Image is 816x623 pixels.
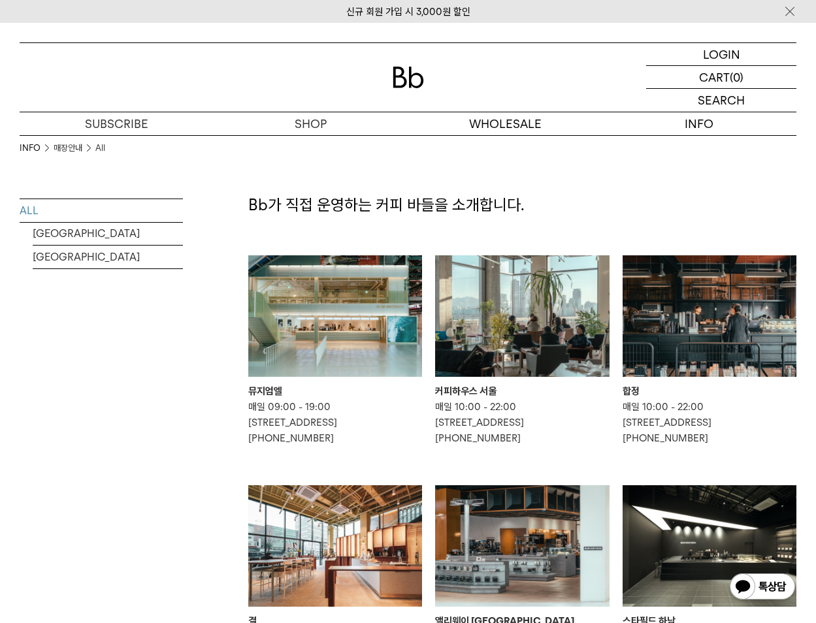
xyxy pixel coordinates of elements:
img: 커피하우스 서울 [435,255,609,377]
img: 합정 [623,255,796,377]
p: 매일 10:00 - 22:00 [STREET_ADDRESS] [PHONE_NUMBER] [623,399,796,446]
div: 커피하우스 서울 [435,383,609,399]
p: INFO [602,112,796,135]
a: CART (0) [646,66,796,89]
a: 합정 합정 매일 10:00 - 22:00[STREET_ADDRESS][PHONE_NUMBER] [623,255,796,446]
p: (0) [730,66,743,88]
div: 뮤지엄엘 [248,383,422,399]
p: WHOLESALE [408,112,602,135]
a: 신규 회원 가입 시 3,000원 할인 [346,6,470,18]
a: SHOP [214,112,408,135]
a: All [95,142,105,155]
img: 로고 [393,67,424,88]
p: CART [699,66,730,88]
img: 결 [248,485,422,607]
a: LOGIN [646,43,796,66]
p: 매일 10:00 - 22:00 [STREET_ADDRESS] [PHONE_NUMBER] [435,399,609,446]
a: [GEOGRAPHIC_DATA] [33,222,183,245]
p: Bb가 직접 운영하는 커피 바들을 소개합니다. [248,194,796,216]
a: ALL [20,199,183,222]
li: INFO [20,142,54,155]
div: 합정 [623,383,796,399]
a: [GEOGRAPHIC_DATA] [33,246,183,268]
a: SUBSCRIBE [20,112,214,135]
a: 커피하우스 서울 커피하우스 서울 매일 10:00 - 22:00[STREET_ADDRESS][PHONE_NUMBER] [435,255,609,446]
a: 매장안내 [54,142,82,155]
p: SEARCH [698,89,745,112]
img: 뮤지엄엘 [248,255,422,377]
img: 카카오톡 채널 1:1 채팅 버튼 [728,572,796,603]
p: LOGIN [703,43,740,65]
img: 스타필드 하남 [623,485,796,607]
img: 앨리웨이 인천 [435,485,609,607]
p: 매일 09:00 - 19:00 [STREET_ADDRESS] [PHONE_NUMBER] [248,399,422,446]
a: 뮤지엄엘 뮤지엄엘 매일 09:00 - 19:00[STREET_ADDRESS][PHONE_NUMBER] [248,255,422,446]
